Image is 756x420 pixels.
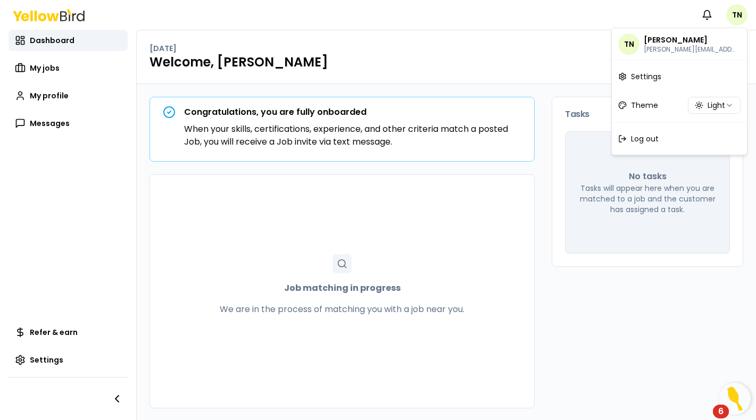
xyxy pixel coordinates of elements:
[631,133,659,144] span: Log out
[618,33,639,55] span: TN
[631,71,661,82] span: Settings
[644,35,737,45] p: Tyler Norman
[631,100,658,111] span: Theme
[644,45,737,54] p: tyler.norman@normansafety.com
